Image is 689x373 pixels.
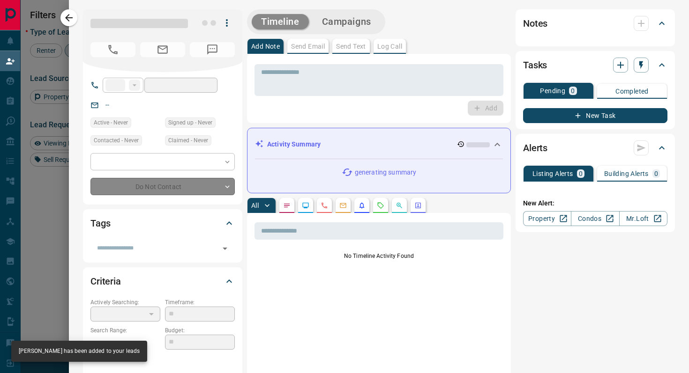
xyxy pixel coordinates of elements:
span: No Number [190,42,235,57]
p: 0 [654,170,658,177]
div: Alerts [523,137,667,159]
button: New Task [523,108,667,123]
svg: Requests [377,202,384,209]
h2: Alerts [523,140,547,155]
p: Completed [615,88,649,95]
div: Activity Summary [255,136,503,153]
h2: Criteria [90,274,121,289]
span: No Email [140,42,185,57]
svg: Lead Browsing Activity [302,202,309,209]
div: [PERSON_NAME] has been added to your leads [19,344,140,359]
p: Budget: [165,326,235,335]
svg: Emails [339,202,347,209]
span: Contacted - Never [94,136,139,145]
div: Do Not Contact [90,178,235,195]
button: Campaigns [313,14,381,29]
div: Criteria [90,270,235,293]
h2: Tasks [523,58,547,73]
button: Open [218,242,232,255]
p: Areas Searched: [90,355,235,363]
p: generating summary [355,168,416,177]
p: Timeframe: [165,298,235,307]
svg: Opportunities [396,202,403,209]
p: 0 [579,170,583,177]
p: Add Note [251,43,280,50]
div: Notes [523,12,667,35]
a: Condos [571,211,619,226]
p: All [251,202,259,209]
p: Building Alerts [604,170,649,177]
a: Mr.Loft [619,211,667,226]
h2: Tags [90,216,110,231]
button: Timeline [252,14,309,29]
p: Search Range: [90,326,160,335]
span: No Number [90,42,135,57]
p: Actively Searching: [90,298,160,307]
p: Activity Summary [267,139,321,149]
span: Claimed - Never [168,136,208,145]
p: No Timeline Activity Found [255,252,503,260]
svg: Listing Alerts [358,202,366,209]
a: -- [105,101,109,109]
p: 0 [571,88,575,94]
p: Pending [540,88,565,94]
svg: Notes [283,202,291,209]
div: Tags [90,212,235,234]
span: Active - Never [94,118,128,127]
p: -- - -- [90,335,160,350]
svg: Calls [321,202,328,209]
a: Property [523,211,571,226]
h2: Notes [523,16,547,31]
p: Listing Alerts [532,170,573,177]
svg: Agent Actions [414,202,422,209]
div: Tasks [523,54,667,76]
p: New Alert: [523,198,667,208]
span: Signed up - Never [168,118,212,127]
